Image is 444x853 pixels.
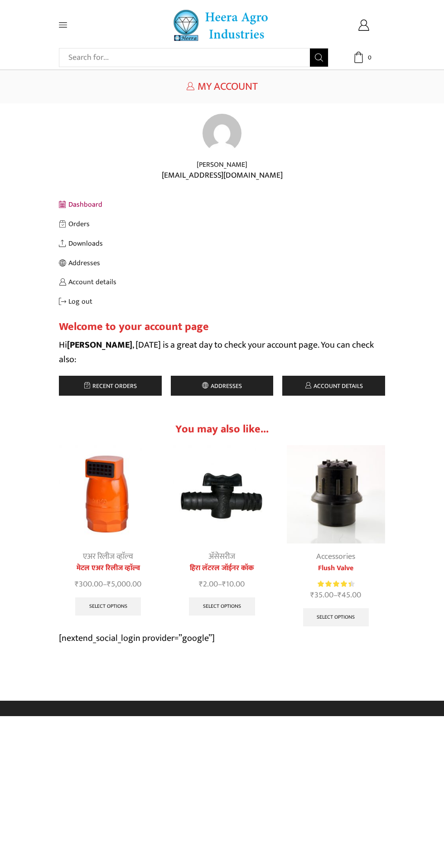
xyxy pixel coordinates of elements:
a: Recent orders [59,376,162,396]
span: – [287,589,385,601]
span: ₹ [107,577,111,591]
span: ₹ [222,577,226,591]
a: एअर रिलीज व्हाॅल्व [83,550,133,563]
img: Heera Lateral Joiner Cock [173,445,271,543]
div: [EMAIL_ADDRESS][DOMAIN_NAME] [59,170,385,182]
span: ₹ [338,588,342,602]
span: Addresses [208,381,242,391]
div: 1 / 7 [53,441,163,621]
a: हिरा लॅटरल जॉईनर कॉक [173,563,271,574]
a: Orders [59,214,385,234]
span: 0 [365,53,374,62]
a: Account details [59,272,385,292]
div: 2 / 7 [167,441,276,621]
span: You may also like... [175,420,269,438]
div: Rated 4.50 out of 5 [318,579,354,589]
a: Flush Valve [287,563,385,574]
bdi: 35.00 [310,588,333,602]
a: Select options for “Flush Valve” [303,608,369,626]
span: Account details [311,381,363,391]
span: ₹ [75,577,79,591]
span: Recent orders [90,381,137,391]
div: 3 / 7 [281,441,391,632]
img: Metal Air Release Valve [59,445,157,543]
a: Addresses [171,376,274,396]
p: Hi , [DATE] is a great day to check your account page. You can check also: [59,338,385,367]
a: Downloads [59,234,385,253]
span: ₹ [310,588,314,602]
button: Search button [310,48,328,67]
strong: [PERSON_NAME] [67,337,132,353]
span: Rated out of 5 [318,579,351,589]
a: Dashboard [59,195,385,214]
a: Log out [59,292,385,311]
span: – [59,578,157,591]
a: Addresses [59,253,385,273]
span: ₹ [199,577,203,591]
a: अ‍ॅसेसरीज [208,550,235,563]
bdi: 10.00 [222,577,245,591]
bdi: 300.00 [75,577,103,591]
span: My Account [198,78,258,96]
a: Accessories [316,550,355,563]
a: Account details [282,376,385,396]
span: – [173,578,271,591]
span: Welcome to your account page [59,318,209,336]
div: [PERSON_NAME] [59,160,385,170]
p: [nextend_social_login provider=”google”] [59,631,385,645]
input: Search for... [64,48,310,67]
bdi: 5,000.00 [107,577,141,591]
img: Flush valve [287,445,385,543]
a: Select options for “मेटल एअर रिलीज व्हाॅल्व” [75,597,141,616]
a: 0 [342,52,385,63]
bdi: 2.00 [199,577,218,591]
a: Select options for “हिरा लॅटरल जॉईनर कॉक” [189,597,255,616]
a: मेटल एअर रिलीज व्हाॅल्व [59,563,157,574]
bdi: 45.00 [338,588,361,602]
